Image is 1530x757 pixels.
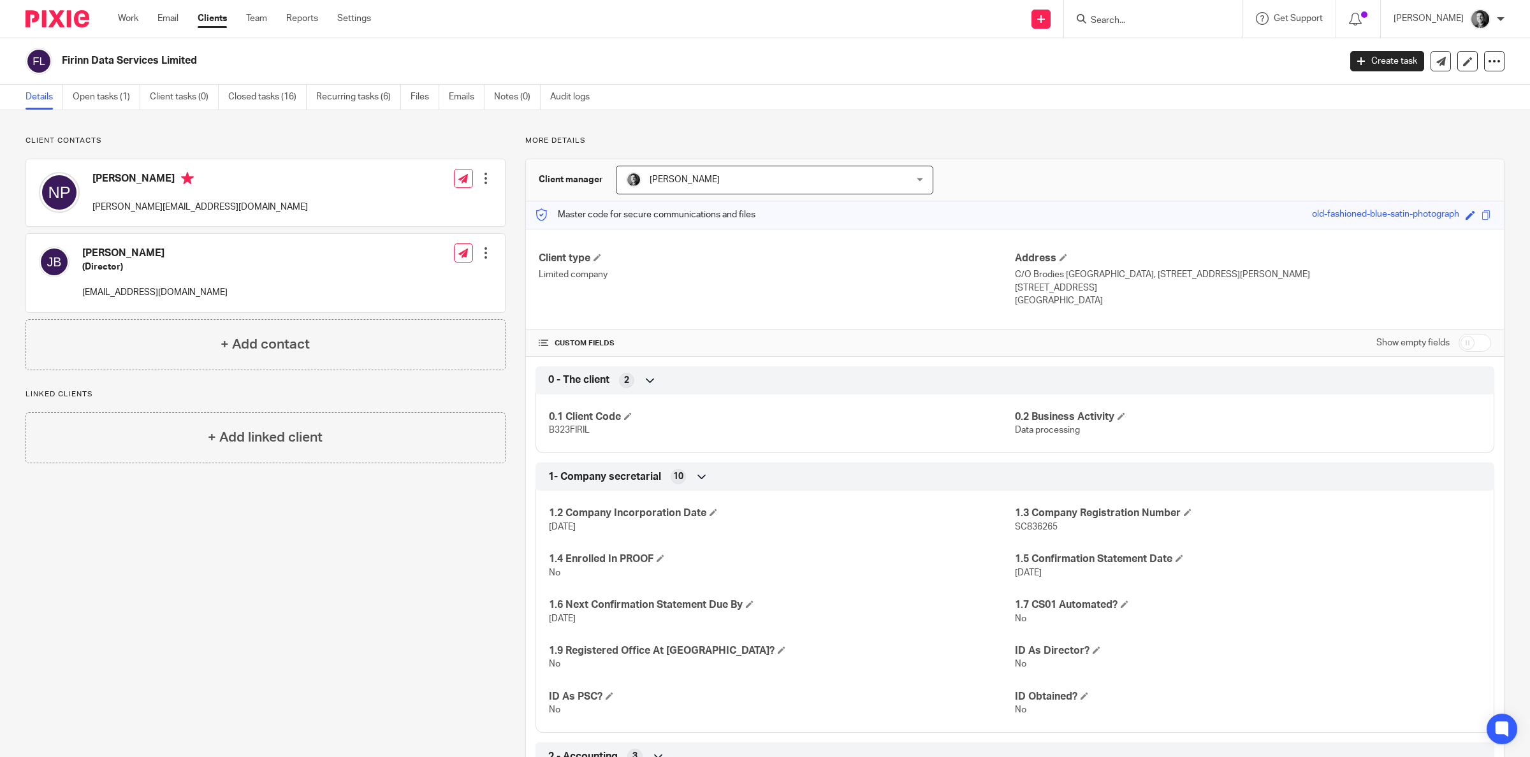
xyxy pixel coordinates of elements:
[25,48,52,75] img: svg%3E
[73,85,140,110] a: Open tasks (1)
[92,201,308,213] p: [PERSON_NAME][EMAIL_ADDRESS][DOMAIN_NAME]
[228,85,307,110] a: Closed tasks (16)
[549,644,1015,658] h4: 1.9 Registered Office At [GEOGRAPHIC_DATA]?
[25,10,89,27] img: Pixie
[82,247,228,260] h4: [PERSON_NAME]
[650,175,720,184] span: [PERSON_NAME]
[62,54,1077,68] h2: Firinn Data Services Limited
[539,252,1015,265] h4: Client type
[1015,507,1481,520] h4: 1.3 Company Registration Number
[549,614,576,623] span: [DATE]
[494,85,541,110] a: Notes (0)
[1015,282,1491,294] p: [STREET_ADDRESS]
[118,12,138,25] a: Work
[549,507,1015,520] h4: 1.2 Company Incorporation Date
[549,690,1015,703] h4: ID As PSC?
[525,136,1504,146] p: More details
[1350,51,1424,71] a: Create task
[92,172,308,188] h4: [PERSON_NAME]
[1015,294,1491,307] p: [GEOGRAPHIC_DATA]
[157,12,178,25] a: Email
[548,470,661,484] span: 1- Company secretarial
[549,568,560,577] span: No
[1015,598,1481,612] h4: 1.7 CS01 Automated?
[549,410,1015,424] h4: 0.1 Client Code
[337,12,371,25] a: Settings
[25,389,506,400] p: Linked clients
[286,12,318,25] a: Reports
[181,172,194,185] i: Primary
[25,85,63,110] a: Details
[549,552,1015,566] h4: 1.4 Enrolled In PROOF
[539,338,1015,349] h4: CUSTOM FIELDS
[549,598,1015,612] h4: 1.6 Next Confirmation Statement Due By
[1015,268,1491,281] p: C/O Brodies [GEOGRAPHIC_DATA], [STREET_ADDRESS][PERSON_NAME]
[1015,552,1481,566] h4: 1.5 Confirmation Statement Date
[549,705,560,714] span: No
[549,660,560,668] span: No
[550,85,599,110] a: Audit logs
[150,85,219,110] a: Client tasks (0)
[539,173,603,186] h3: Client manager
[208,428,323,447] h4: + Add linked client
[539,268,1015,281] p: Limited company
[1015,705,1026,714] span: No
[246,12,267,25] a: Team
[82,261,228,273] h5: (Director)
[449,85,484,110] a: Emails
[39,172,80,213] img: svg%3E
[1015,660,1026,668] span: No
[1089,15,1204,27] input: Search
[548,373,609,387] span: 0 - The client
[39,247,69,277] img: svg%3E
[1376,336,1450,349] label: Show empty fields
[1015,644,1481,658] h4: ID As Director?
[1470,9,1490,29] img: DSC_9061-3.jpg
[316,85,401,110] a: Recurring tasks (6)
[1015,252,1491,265] h4: Address
[25,136,506,146] p: Client contacts
[1312,208,1459,222] div: old-fashioned-blue-satin-photograph
[1015,614,1026,623] span: No
[535,208,755,221] p: Master code for secure communications and files
[1015,523,1058,531] span: SC836265
[198,12,227,25] a: Clients
[1015,410,1481,424] h4: 0.2 Business Activity
[1015,690,1481,703] h4: ID Obtained?
[673,470,683,483] span: 10
[626,172,641,187] img: DSC_9061-3.jpg
[1274,14,1323,23] span: Get Support
[549,523,576,531] span: [DATE]
[1394,12,1464,25] p: [PERSON_NAME]
[82,286,228,299] p: [EMAIL_ADDRESS][DOMAIN_NAME]
[624,374,629,387] span: 2
[1015,568,1042,577] span: [DATE]
[1015,426,1080,435] span: Data processing
[549,426,590,435] span: B323FIRIL
[411,85,439,110] a: Files
[221,335,310,354] h4: + Add contact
